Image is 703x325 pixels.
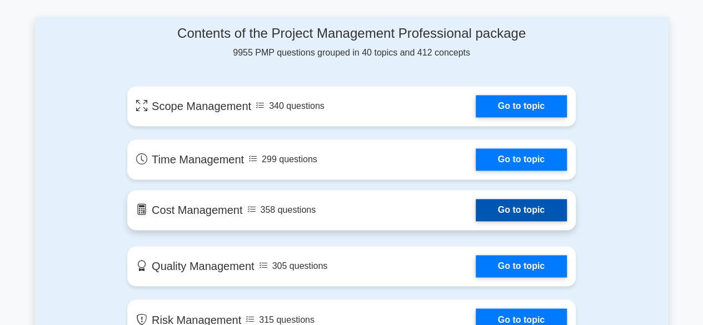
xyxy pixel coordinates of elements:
h4: Contents of the Project Management Professional package [127,26,576,42]
div: 9955 PMP questions grouped in 40 topics and 412 concepts [127,26,576,59]
a: Go to topic [476,95,567,117]
a: Go to topic [476,199,567,221]
a: Go to topic [476,255,567,277]
a: Go to topic [476,148,567,171]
